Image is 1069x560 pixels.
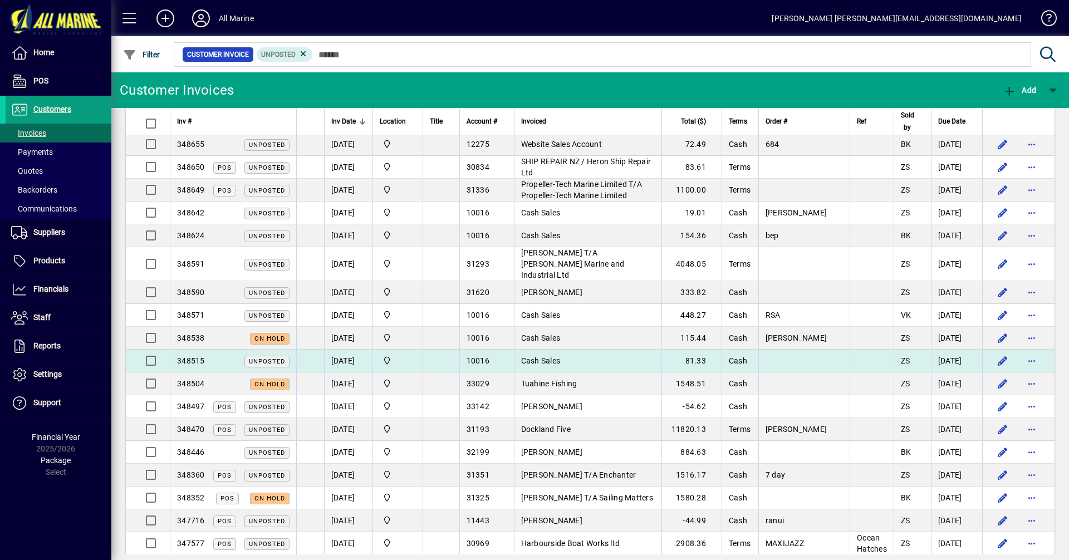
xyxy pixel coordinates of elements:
[994,329,1012,347] button: Edit
[521,425,571,434] span: Dockland Five
[324,418,372,441] td: [DATE]
[931,224,982,247] td: [DATE]
[218,164,232,171] span: POS
[661,509,722,532] td: -44.99
[380,138,416,150] span: Port Road
[249,187,285,194] span: Unposted
[33,76,48,85] span: POS
[324,372,372,395] td: [DATE]
[1023,255,1041,273] button: More options
[32,433,80,441] span: Financial Year
[324,327,372,350] td: [DATE]
[766,333,827,342] span: [PERSON_NAME]
[6,180,111,199] a: Backorders
[249,210,285,217] span: Unposted
[148,8,183,28] button: Add
[661,327,722,350] td: 115.44
[218,541,232,548] span: POS
[249,233,285,240] span: Unposted
[901,109,914,134] span: Sold by
[467,516,489,525] span: 11443
[772,9,1022,27] div: [PERSON_NAME] [PERSON_NAME][EMAIL_ADDRESS][DOMAIN_NAME]
[521,470,636,479] span: [PERSON_NAME] T/A Enchanter
[661,224,722,247] td: 154.36
[218,404,232,411] span: POS
[380,377,416,390] span: Port Road
[901,311,911,320] span: VK
[33,370,62,379] span: Settings
[177,163,205,171] span: 348650
[901,470,910,479] span: ZS
[521,140,602,149] span: Website Sales Account
[661,202,722,224] td: 19.01
[249,472,285,479] span: Unposted
[6,389,111,417] a: Support
[6,332,111,360] a: Reports
[6,161,111,180] a: Quotes
[729,288,747,297] span: Cash
[467,288,489,297] span: 31620
[729,402,747,411] span: Cash
[931,372,982,395] td: [DATE]
[254,381,285,388] span: On hold
[938,115,965,127] span: Due Date
[521,448,582,456] span: [PERSON_NAME]
[901,231,911,240] span: BK
[766,231,779,240] span: bep
[257,47,313,62] mat-chip: Customer Invoice Status: Unposted
[33,256,65,265] span: Products
[729,425,751,434] span: Terms
[857,115,887,127] div: Ref
[249,312,285,320] span: Unposted
[521,379,577,388] span: Tuahine Fishing
[729,163,751,171] span: Terms
[380,115,416,127] div: Location
[380,258,416,270] span: Port Road
[729,448,747,456] span: Cash
[467,493,489,502] span: 31325
[521,539,620,548] span: Harbourside Boat Works ltd
[994,283,1012,301] button: Edit
[6,199,111,218] a: Communications
[41,456,71,465] span: Package
[901,425,910,434] span: ZS
[901,288,910,297] span: ZS
[521,157,651,177] span: SHIP REPAIR NZ / Heron Ship Repair Ltd
[931,487,982,509] td: [DATE]
[931,532,982,555] td: [DATE]
[467,470,489,479] span: 31351
[324,509,372,532] td: [DATE]
[249,261,285,268] span: Unposted
[380,161,416,173] span: Port Road
[177,311,205,320] span: 348571
[324,224,372,247] td: [DATE]
[467,140,489,149] span: 12275
[6,304,111,332] a: Staff
[467,379,489,388] span: 33029
[324,179,372,202] td: [DATE]
[380,115,406,127] span: Location
[766,115,787,127] span: Order #
[931,350,982,372] td: [DATE]
[521,333,561,342] span: Cash Sales
[218,187,232,194] span: POS
[218,472,232,479] span: POS
[901,185,910,194] span: ZS
[901,208,910,217] span: ZS
[177,140,205,149] span: 348655
[380,492,416,504] span: Port Road
[187,49,249,60] span: Customer Invoice
[467,311,489,320] span: 10016
[994,352,1012,370] button: Edit
[1023,306,1041,324] button: More options
[177,231,205,240] span: 348624
[901,109,924,134] div: Sold by
[1023,534,1041,552] button: More options
[931,464,982,487] td: [DATE]
[380,537,416,549] span: Port Road
[1023,489,1041,507] button: More options
[1023,512,1041,529] button: More options
[521,115,655,127] div: Invoiced
[120,81,234,99] div: Customer Invoices
[901,140,911,149] span: BK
